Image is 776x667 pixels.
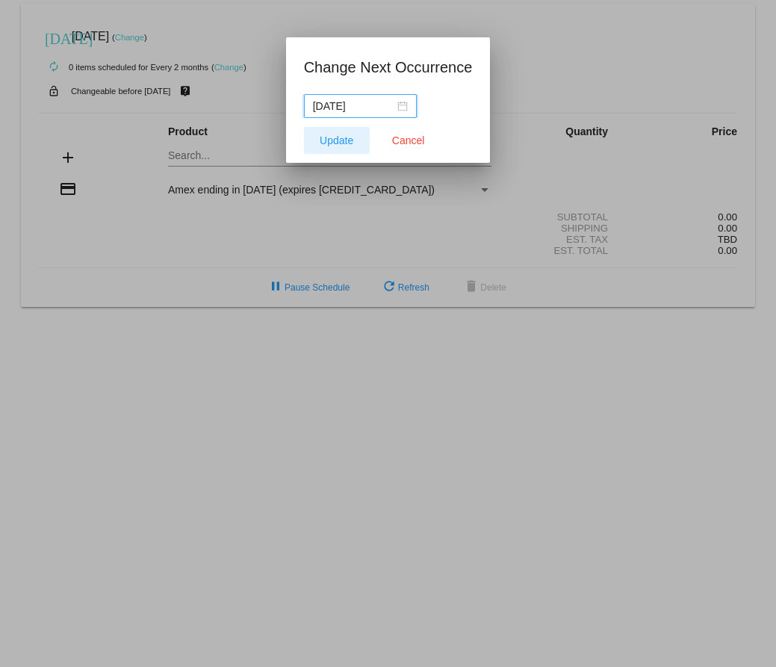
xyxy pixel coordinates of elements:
[304,127,370,154] button: Update
[304,55,473,79] h1: Change Next Occurrence
[320,134,353,146] span: Update
[392,134,425,146] span: Cancel
[376,127,441,154] button: Close dialog
[313,98,394,114] input: Select date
